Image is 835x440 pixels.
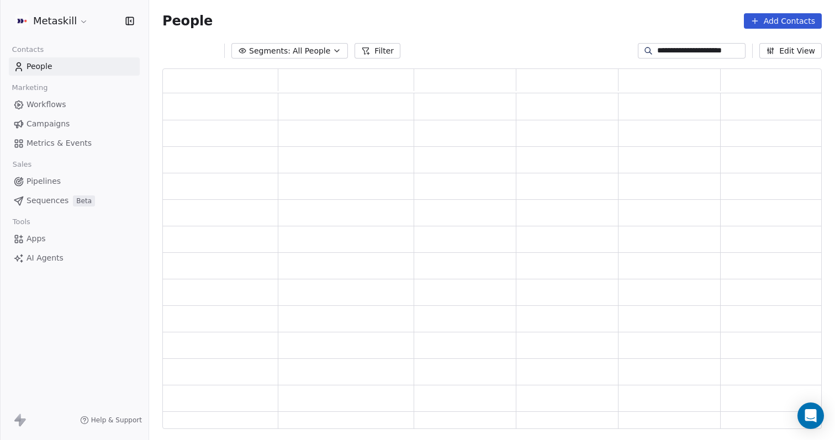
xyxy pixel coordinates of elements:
span: Tools [8,214,35,230]
a: Help & Support [80,416,142,425]
span: Marketing [7,79,52,96]
span: Segments: [249,45,290,57]
span: People [27,61,52,72]
span: Contacts [7,41,49,58]
div: Open Intercom Messenger [797,402,824,429]
a: Pipelines [9,172,140,190]
a: SequencesBeta [9,192,140,210]
a: Workflows [9,96,140,114]
span: People [162,13,213,29]
span: Apps [27,233,46,245]
span: All People [293,45,330,57]
span: Metaskill [33,14,77,28]
a: People [9,57,140,76]
span: Beta [73,195,95,206]
button: Edit View [759,43,822,59]
div: grid [163,93,823,430]
button: Metaskill [13,12,91,30]
span: AI Agents [27,252,64,264]
a: Apps [9,230,140,248]
span: Help & Support [91,416,142,425]
a: Campaigns [9,115,140,133]
span: Workflows [27,99,66,110]
img: AVATAR%20METASKILL%20-%20Colori%20Positivo.png [15,14,29,28]
a: AI Agents [9,249,140,267]
span: Metrics & Events [27,137,92,149]
a: Metrics & Events [9,134,140,152]
span: Sequences [27,195,68,206]
button: Add Contacts [744,13,822,29]
span: Campaigns [27,118,70,130]
button: Filter [355,43,400,59]
span: Pipelines [27,176,61,187]
span: Sales [8,156,36,173]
